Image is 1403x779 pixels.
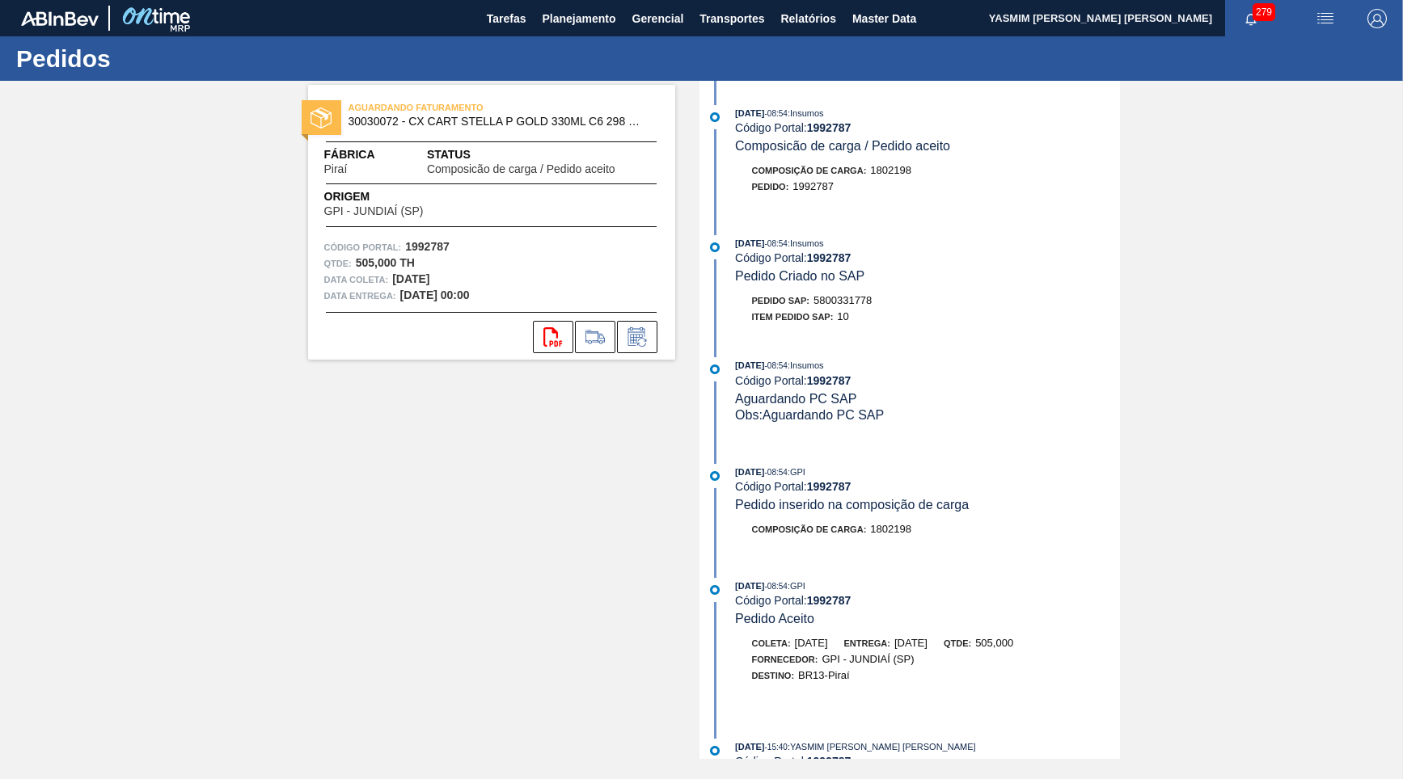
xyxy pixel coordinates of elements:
button: Notificações [1225,7,1277,30]
div: Código Portal: [735,480,1119,493]
span: GPI - JUNDIAÍ (SP) [822,653,914,665]
span: Piraí [324,163,348,175]
span: : Insumos [788,108,824,118]
img: atual [710,364,720,374]
span: [DATE] [735,108,764,118]
span: [DATE] [795,637,828,649]
div: Código Portal: [735,755,1119,768]
span: Master Data [852,9,916,28]
span: - 08:54 [765,468,788,477]
div: Código Portal: [735,594,1119,607]
div: Ir para Composição de Carga [575,321,615,353]
span: 30030072 - CX CART STELLA P GOLD 330ML C6 298 NIV23 [349,116,642,128]
span: Transportes [699,9,764,28]
span: Status [427,146,659,163]
span: GPI - JUNDIAÍ (SP) [324,205,424,217]
span: Data coleta: [324,272,389,288]
span: - 08:54 [765,361,788,370]
span: : GPI [788,581,805,591]
span: : YASMIM [PERSON_NAME] [PERSON_NAME] [788,742,976,752]
span: [DATE] [735,467,764,477]
img: TNhmsLtSVTkK8tSr43FrP2fwEKptu5GPRR3wAAAABJRU5ErkJggg== [21,11,99,26]
span: - 08:54 [765,109,788,118]
span: BR13-Piraí [798,669,850,681]
span: : GPI [788,467,805,477]
span: Composição de Carga : [752,166,867,175]
span: Planejamento [542,9,615,28]
strong: 1992787 [807,480,852,493]
span: Tarefas [487,9,526,28]
span: Qtde: [944,638,971,648]
strong: 1992787 [807,755,852,768]
span: Composicão de carga / Pedido aceito [427,163,615,175]
span: [DATE] [894,637,928,649]
span: Pedido : [752,182,789,192]
strong: 1992787 [807,374,852,387]
span: Qtde : [324,255,352,272]
span: : Insumos [788,360,824,370]
span: Data entrega: [324,288,396,304]
strong: [DATE] [392,272,429,285]
strong: 1992787 [807,121,852,134]
span: Pedido inserido na composição de carga [735,498,969,512]
span: Pedido Criado no SAP [735,269,864,283]
div: Código Portal: [735,121,1119,134]
strong: 505,000 TH [356,256,415,269]
span: [DATE] [735,360,764,370]
span: Composicão de carga / Pedido aceito [735,139,950,153]
span: 10 [837,310,848,322]
span: 5800331778 [813,294,872,306]
span: [DATE] [735,581,764,591]
img: atual [710,746,720,756]
span: AGUARDANDO FATURAMENTO [349,99,575,116]
span: [DATE] [735,742,764,752]
img: atual [710,242,720,252]
span: Código Portal: [324,239,402,255]
strong: [DATE] 00:00 [400,288,470,301]
span: Relatórios [780,9,835,28]
img: userActions [1316,9,1335,28]
span: Obs: Aguardando PC SAP [735,408,884,422]
div: Código Portal: [735,251,1119,264]
span: 505,000 [975,637,1013,649]
div: Abrir arquivo PDF [533,321,573,353]
span: Pedido SAP: [752,296,810,305]
span: - 15:40 [765,743,788,752]
span: Composição de Carga : [752,524,867,534]
strong: 1992787 [405,240,450,253]
img: status [311,107,332,128]
strong: 1992787 [807,251,852,264]
span: Fábrica [324,146,399,163]
span: 1802198 [870,164,911,176]
span: Pedido Aceito [735,612,814,625]
span: - 08:54 [765,582,788,591]
strong: 1992787 [807,594,852,607]
div: Código Portal: [735,374,1119,387]
span: Destino: [752,671,795,680]
span: Entrega: [844,638,890,648]
img: Logout [1367,9,1387,28]
span: 1992787 [792,180,834,192]
span: - 08:54 [765,239,788,248]
span: [DATE] [735,238,764,248]
span: Origem [324,188,470,205]
img: atual [710,471,720,481]
img: atual [710,585,720,595]
span: 279 [1253,3,1275,21]
span: Gerencial [632,9,684,28]
h1: Pedidos [16,49,303,68]
span: Coleta: [752,638,791,648]
span: : Insumos [788,238,824,248]
span: Aguardando PC SAP [735,392,856,406]
div: Informar alteração no pedido [617,321,657,353]
span: Fornecedor: [752,655,818,664]
span: Item pedido SAP: [752,312,834,322]
span: 1802198 [870,523,911,535]
img: atual [710,112,720,122]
